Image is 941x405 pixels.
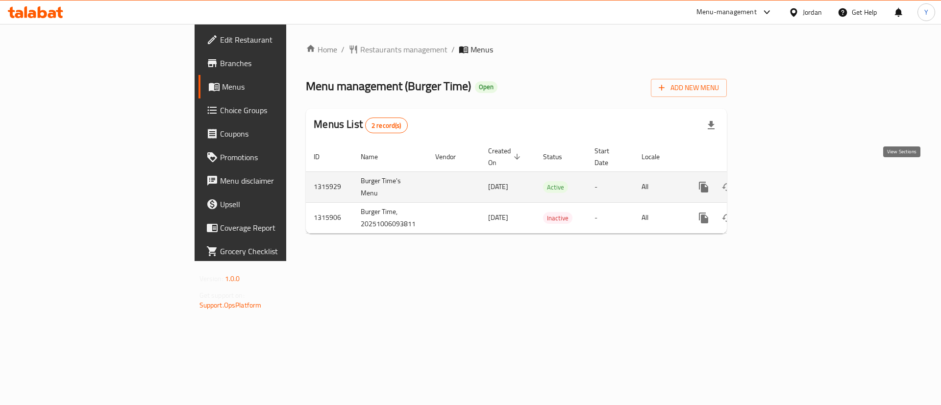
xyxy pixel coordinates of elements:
[803,7,822,18] div: Jordan
[594,145,622,168] span: Start Date
[220,151,344,163] span: Promotions
[222,81,344,93] span: Menus
[198,98,352,122] a: Choice Groups
[365,118,408,133] div: Total records count
[543,182,568,193] span: Active
[198,75,352,98] a: Menus
[360,44,447,55] span: Restaurants management
[220,222,344,234] span: Coverage Report
[199,272,223,285] span: Version:
[634,171,684,202] td: All
[696,6,757,18] div: Menu-management
[651,79,727,97] button: Add New Menu
[692,175,716,199] button: more
[435,151,469,163] span: Vendor
[692,206,716,230] button: more
[198,192,352,216] a: Upsell
[543,213,572,224] span: Inactive
[220,175,344,187] span: Menu disclaimer
[314,151,332,163] span: ID
[220,128,344,140] span: Coupons
[659,82,719,94] span: Add New Menu
[924,7,928,18] span: Y
[716,175,739,199] button: Change Status
[220,198,344,210] span: Upsell
[475,83,497,91] span: Open
[348,44,447,55] a: Restaurants management
[198,216,352,239] a: Coverage Report
[475,81,497,93] div: Open
[470,44,493,55] span: Menus
[488,180,508,193] span: [DATE]
[587,202,634,233] td: -
[199,289,245,302] span: Get support on:
[198,239,352,263] a: Grocery Checklist
[716,206,739,230] button: Change Status
[198,145,352,169] a: Promotions
[225,272,240,285] span: 1.0.0
[488,211,508,224] span: [DATE]
[220,34,344,46] span: Edit Restaurant
[587,171,634,202] td: -
[684,142,794,172] th: Actions
[198,169,352,192] a: Menu disclaimer
[488,145,523,168] span: Created On
[220,245,344,257] span: Grocery Checklist
[366,121,407,130] span: 2 record(s)
[642,151,672,163] span: Locale
[543,151,575,163] span: Status
[543,212,572,224] div: Inactive
[306,142,794,234] table: enhanced table
[198,122,352,145] a: Coupons
[314,117,407,133] h2: Menus List
[199,299,262,311] a: Support.OpsPlatform
[451,44,455,55] li: /
[634,202,684,233] td: All
[198,28,352,51] a: Edit Restaurant
[543,181,568,193] div: Active
[361,151,391,163] span: Name
[353,202,427,233] td: Burger Time, 20251006093811
[220,104,344,116] span: Choice Groups
[306,44,727,55] nav: breadcrumb
[306,75,471,97] span: Menu management ( Burger Time )
[220,57,344,69] span: Branches
[353,171,427,202] td: Burger Time's Menu
[198,51,352,75] a: Branches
